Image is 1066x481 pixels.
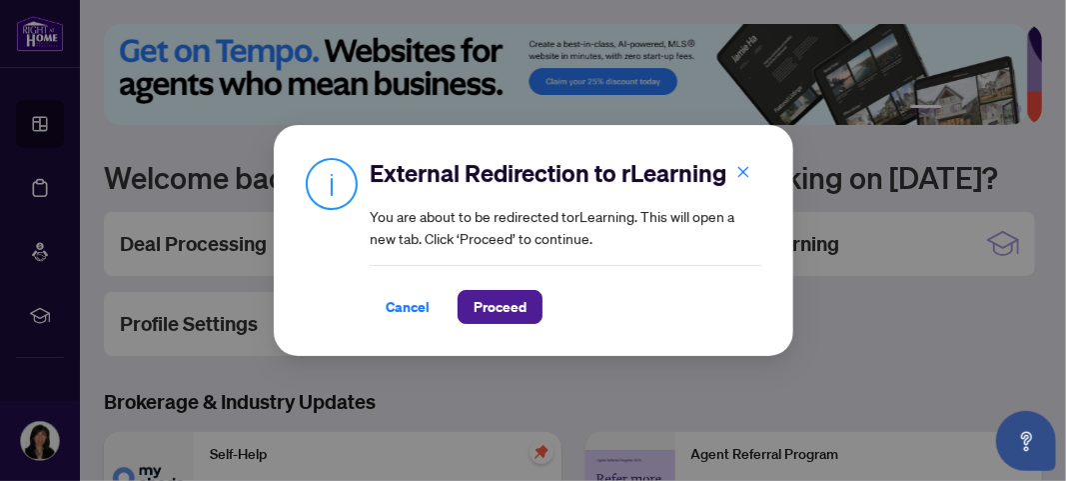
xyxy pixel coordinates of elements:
button: Open asap [996,411,1056,471]
span: Cancel [386,291,430,323]
h2: External Redirection to rLearning [370,157,761,189]
button: Proceed [458,290,542,324]
span: Proceed [474,291,527,323]
button: Cancel [370,290,446,324]
span: close [736,165,750,179]
img: Info Icon [306,157,358,210]
div: You are about to be redirected to rLearning . This will open a new tab. Click ‘Proceed’ to continue. [370,157,761,324]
